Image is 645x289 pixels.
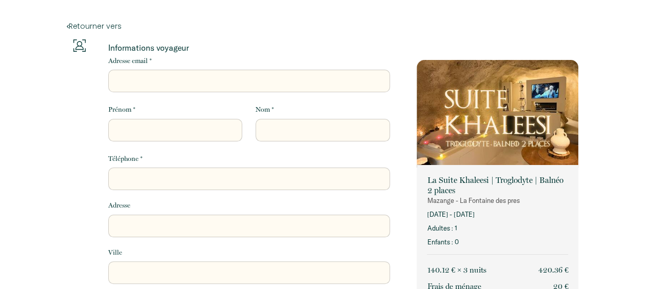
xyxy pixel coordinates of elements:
[427,196,568,205] p: Mazangé - La Fontaine des prés
[427,264,486,276] p: 140.12 € × 3 nuit
[538,264,569,276] p: 420.36 €
[256,105,274,115] label: Nom *
[108,154,143,164] label: Téléphone *
[108,56,152,66] label: Adresse email *
[417,60,578,168] img: rental-image
[108,105,135,115] label: Prénom *
[427,223,568,233] p: Adultes : 1
[67,20,579,32] a: Retourner vers
[108,43,390,53] p: Informations voyageur
[73,39,86,52] img: guests-info
[427,175,568,196] p: La Suite Khaleesi | Troglodyte | Balnéo 2 places
[108,247,122,258] label: Ville
[427,210,568,219] p: [DATE] - [DATE]
[427,237,568,247] p: Enfants : 0
[483,265,486,275] span: s
[108,200,130,211] label: Adresse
